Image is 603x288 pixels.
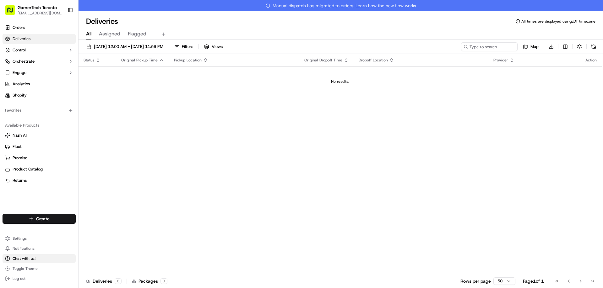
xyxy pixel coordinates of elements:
[97,80,114,88] button: See all
[81,79,599,84] div: No results.
[13,276,25,281] span: Log out
[3,45,76,55] button: Control
[589,42,598,51] button: Refresh
[13,59,35,64] span: Orchestrate
[266,3,416,9] span: Manual dispatch has migrated to orders. Learn how the new flow works
[3,34,76,44] a: Deliveries
[3,105,76,115] div: Favorites
[160,278,167,284] div: 0
[16,40,113,47] input: Got a question? Start typing here...
[86,16,118,26] h1: Deliveries
[107,62,114,69] button: Start new chat
[19,114,51,119] span: [PERSON_NAME]
[493,58,508,63] span: Provider
[13,70,26,76] span: Engage
[13,178,27,183] span: Returns
[52,97,54,102] span: •
[3,264,76,273] button: Toggle Theme
[13,256,35,261] span: Chat with us!
[5,93,10,98] img: Shopify logo
[521,19,595,24] span: All times are displayed using EDT timezone
[128,30,146,38] span: Flagged
[28,60,103,66] div: Start new chat
[13,246,35,251] span: Notifications
[201,42,225,51] button: Views
[13,81,30,87] span: Analytics
[36,216,50,222] span: Create
[5,166,73,172] a: Product Catalog
[94,44,163,50] span: [DATE] 12:00 AM - [DATE] 11:59 PM
[5,144,73,149] a: Fleet
[56,97,68,102] span: [DATE]
[3,274,76,283] button: Log out
[6,6,19,19] img: Nash
[13,97,18,102] img: 1736555255976-a54dd68f-1ca7-489b-9aae-adbdc363a1c4
[3,153,76,163] button: Promise
[6,60,18,71] img: 1736555255976-a54dd68f-1ca7-489b-9aae-adbdc363a1c4
[13,60,24,71] img: 9188753566659_6852d8bf1fb38e338040_72.png
[51,138,103,149] a: 💻API Documentation
[99,30,120,38] span: Assigned
[530,44,539,50] span: Map
[84,58,94,63] span: Status
[3,244,76,253] button: Notifications
[5,133,73,138] a: Nash AI
[3,90,76,100] a: Shopify
[86,278,122,284] div: Deliveries
[3,234,76,243] button: Settings
[3,130,76,140] button: Nash AI
[520,42,541,51] button: Map
[13,266,38,271] span: Toggle Theme
[13,140,48,146] span: Knowledge Base
[182,44,193,50] span: Filters
[13,36,30,42] span: Deliveries
[523,278,544,284] div: Page 1 of 1
[28,66,86,71] div: We're available if you need us!
[4,138,51,149] a: 📗Knowledge Base
[359,58,388,63] span: Dropoff Location
[461,42,518,51] input: Type to search
[212,44,223,50] span: Views
[5,178,73,183] a: Returns
[13,114,18,119] img: 1736555255976-a54dd68f-1ca7-489b-9aae-adbdc363a1c4
[13,133,27,138] span: Nash AI
[6,91,16,101] img: Masood Aslam
[6,25,114,35] p: Welcome 👋
[132,278,167,284] div: Packages
[19,97,51,102] span: [PERSON_NAME]
[5,155,73,161] a: Promise
[18,4,57,11] button: GamerTech Toronto
[13,25,25,30] span: Orders
[56,114,68,119] span: [DATE]
[3,3,65,18] button: GamerTech Toronto[EMAIL_ADDRESS][DOMAIN_NAME]
[13,236,27,241] span: Settings
[59,140,101,146] span: API Documentation
[6,141,11,146] div: 📗
[13,144,22,149] span: Fleet
[3,142,76,152] button: Fleet
[585,58,597,63] div: Action
[304,58,342,63] span: Original Dropoff Time
[3,214,76,224] button: Create
[13,92,27,98] span: Shopify
[62,155,76,160] span: Pylon
[3,56,76,66] button: Orchestrate
[3,254,76,263] button: Chat with us!
[53,141,58,146] div: 💻
[3,120,76,130] div: Available Products
[174,58,202,63] span: Pickup Location
[84,42,166,51] button: [DATE] 12:00 AM - [DATE] 11:59 PM
[44,155,76,160] a: Powered byPylon
[115,278,122,284] div: 0
[3,23,76,33] a: Orders
[3,68,76,78] button: Engage
[3,164,76,174] button: Product Catalog
[13,47,26,53] span: Control
[18,11,62,16] button: [EMAIL_ADDRESS][DOMAIN_NAME]
[6,108,16,118] img: Brigitte Vinadas
[460,278,491,284] p: Rows per page
[13,155,27,161] span: Promise
[3,175,76,186] button: Returns
[6,81,42,86] div: Past conversations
